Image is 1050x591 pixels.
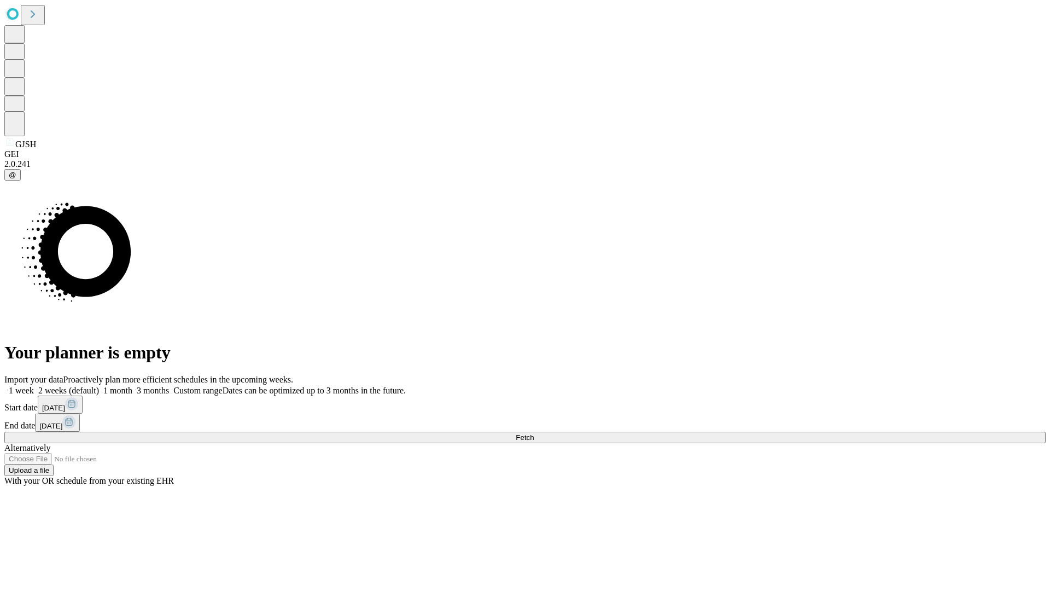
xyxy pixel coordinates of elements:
span: With your OR schedule from your existing EHR [4,476,174,485]
button: Upload a file [4,465,54,476]
span: 2 weeks (default) [38,386,99,395]
span: Custom range [173,386,222,395]
button: @ [4,169,21,181]
span: [DATE] [39,422,62,430]
span: @ [9,171,16,179]
div: End date [4,414,1046,432]
button: [DATE] [38,396,83,414]
span: 1 month [103,386,132,395]
div: 2.0.241 [4,159,1046,169]
span: GJSH [15,140,36,149]
span: Fetch [516,433,534,442]
span: 3 months [137,386,169,395]
span: Proactively plan more efficient schedules in the upcoming weeks. [63,375,293,384]
span: 1 week [9,386,34,395]
h1: Your planner is empty [4,343,1046,363]
button: [DATE] [35,414,80,432]
span: Alternatively [4,443,50,453]
span: Dates can be optimized up to 3 months in the future. [223,386,406,395]
div: Start date [4,396,1046,414]
span: [DATE] [42,404,65,412]
span: Import your data [4,375,63,384]
div: GEI [4,149,1046,159]
button: Fetch [4,432,1046,443]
